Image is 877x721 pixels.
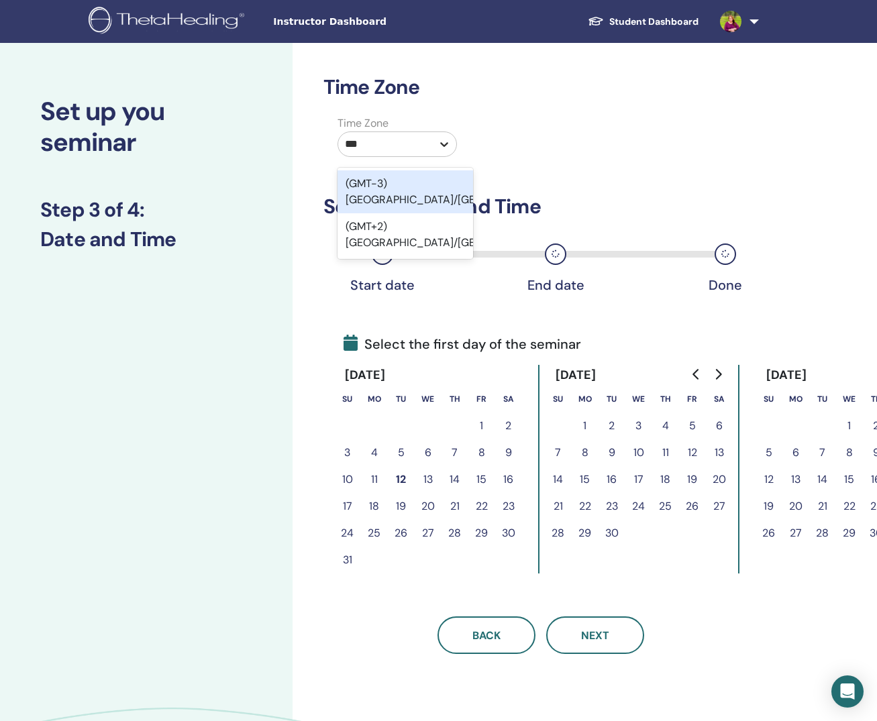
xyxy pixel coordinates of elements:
[679,386,706,412] th: Friday
[599,520,625,547] button: 30
[495,520,522,547] button: 30
[756,520,782,547] button: 26
[415,493,442,520] button: 20
[707,361,729,388] button: Go to next month
[625,466,652,493] button: 17
[415,386,442,412] th: Wednesday
[388,466,415,493] button: 12
[652,466,679,493] button: 18
[334,466,361,493] button: 10
[679,439,706,466] button: 12
[468,386,495,412] th: Friday
[468,439,495,466] button: 8
[625,386,652,412] th: Wednesday
[706,386,733,412] th: Saturday
[679,412,706,439] button: 5
[468,466,495,493] button: 15
[472,628,501,643] span: Back
[334,439,361,466] button: 3
[388,493,415,520] button: 19
[652,439,679,466] button: 11
[334,493,361,520] button: 17
[415,439,442,466] button: 6
[344,334,581,354] span: Select the first day of the seminar
[836,386,863,412] th: Wednesday
[495,493,522,520] button: 23
[679,466,706,493] button: 19
[442,386,468,412] th: Thursday
[652,412,679,439] button: 4
[706,439,733,466] button: 13
[599,439,625,466] button: 9
[706,493,733,520] button: 27
[625,493,652,520] button: 24
[599,386,625,412] th: Tuesday
[599,412,625,439] button: 2
[522,277,589,293] div: End date
[334,365,397,386] div: [DATE]
[692,277,759,293] div: Done
[442,466,468,493] button: 14
[706,466,733,493] button: 20
[546,616,644,654] button: Next
[782,466,809,493] button: 13
[495,386,522,412] th: Saturday
[782,493,809,520] button: 20
[809,493,836,520] button: 21
[836,520,863,547] button: 29
[388,439,415,466] button: 5
[809,466,836,493] button: 14
[495,439,522,466] button: 9
[836,466,863,493] button: 15
[334,520,361,547] button: 24
[572,520,599,547] button: 29
[545,520,572,547] button: 28
[836,439,863,466] button: 8
[686,361,707,388] button: Go to previous month
[323,75,759,99] h3: Time Zone
[40,227,252,252] h3: Date and Time
[545,493,572,520] button: 21
[437,616,535,654] button: Back
[468,493,495,520] button: 22
[442,493,468,520] button: 21
[495,466,522,493] button: 16
[756,386,782,412] th: Sunday
[349,277,416,293] div: Start date
[588,15,604,27] img: graduation-cap-white.svg
[782,386,809,412] th: Monday
[545,439,572,466] button: 7
[679,493,706,520] button: 26
[572,439,599,466] button: 8
[361,520,388,547] button: 25
[652,386,679,412] th: Thursday
[836,493,863,520] button: 22
[572,466,599,493] button: 15
[495,412,522,439] button: 2
[361,466,388,493] button: 11
[329,115,465,131] label: Time Zone
[572,493,599,520] button: 22
[836,412,863,439] button: 1
[361,386,388,412] th: Monday
[361,439,388,466] button: 4
[756,365,818,386] div: [DATE]
[323,195,759,219] h3: Seminar Date and Time
[545,466,572,493] button: 14
[581,628,609,643] span: Next
[809,520,836,547] button: 28
[338,170,473,213] div: (GMT-3) [GEOGRAPHIC_DATA]/[GEOGRAPHIC_DATA]
[338,213,473,256] div: (GMT+2) [GEOGRAPHIC_DATA]/[GEOGRAPHIC_DATA]
[273,15,474,29] span: Instructor Dashboard
[334,386,361,412] th: Sunday
[809,386,836,412] th: Tuesday
[415,466,442,493] button: 13
[40,198,252,222] h3: Step 3 of 4 :
[782,439,809,466] button: 6
[415,520,442,547] button: 27
[706,412,733,439] button: 6
[599,493,625,520] button: 23
[572,386,599,412] th: Monday
[334,547,361,573] button: 31
[40,97,252,158] h2: Set up you seminar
